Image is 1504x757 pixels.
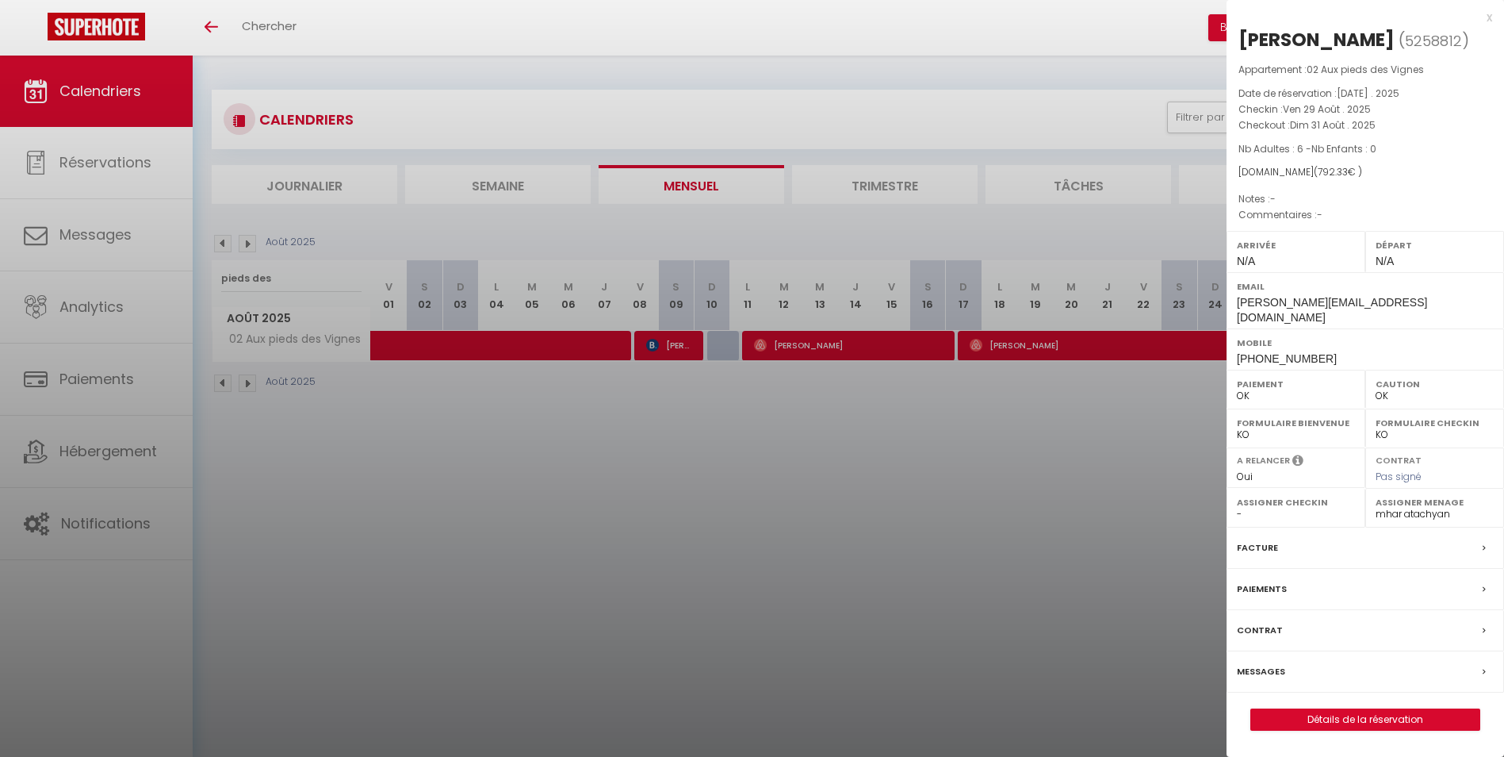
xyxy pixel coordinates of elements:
button: Ouvrir le widget de chat LiveChat [13,6,60,54]
span: Nb Adultes : 6 - [1238,142,1376,156]
span: N/A [1376,255,1394,267]
div: [DOMAIN_NAME] [1238,165,1492,180]
label: Arrivée [1237,237,1355,253]
label: Mobile [1237,335,1494,351]
span: - [1270,192,1276,206]
span: ( € ) [1314,165,1362,179]
button: Détails de la réservation [1250,709,1480,731]
span: Ven 29 Août . 2025 [1283,102,1371,116]
div: [PERSON_NAME] [1238,27,1395,52]
span: [PERSON_NAME][EMAIL_ADDRESS][DOMAIN_NAME] [1237,296,1427,324]
label: A relancer [1237,454,1290,467]
span: - [1317,208,1322,221]
span: 792.33 [1318,165,1348,179]
label: Assigner Menage [1376,494,1494,510]
label: Formulaire Bienvenue [1237,415,1355,431]
span: 5258812 [1405,31,1462,51]
label: Paiements [1237,581,1287,598]
label: Facture [1237,540,1278,556]
label: Contrat [1376,454,1422,464]
span: 02 Aux pieds des Vignes [1307,63,1424,76]
i: Sélectionner OUI si vous souhaiter envoyer les séquences de messages post-checkout [1292,454,1303,471]
p: Notes : [1238,191,1492,207]
label: Départ [1376,237,1494,253]
span: [DATE] . 2025 [1337,86,1399,100]
span: Pas signé [1376,470,1422,483]
p: Checkout : [1238,117,1492,133]
p: Appartement : [1238,62,1492,78]
span: Dim 31 Août . 2025 [1290,118,1376,132]
span: ( ) [1399,29,1469,52]
p: Commentaires : [1238,207,1492,223]
label: Assigner Checkin [1237,494,1355,510]
label: Messages [1237,663,1285,680]
p: Date de réservation : [1238,86,1492,102]
span: Nb Enfants : 0 [1311,142,1376,156]
label: Email [1237,279,1494,294]
label: Caution [1376,376,1494,392]
a: Détails de la réservation [1251,709,1479,730]
span: N/A [1237,255,1255,267]
p: Checkin : [1238,102,1492,117]
div: x [1227,8,1492,27]
span: [PHONE_NUMBER] [1237,352,1337,365]
label: Formulaire Checkin [1376,415,1494,431]
label: Paiement [1237,376,1355,392]
label: Contrat [1237,622,1283,639]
